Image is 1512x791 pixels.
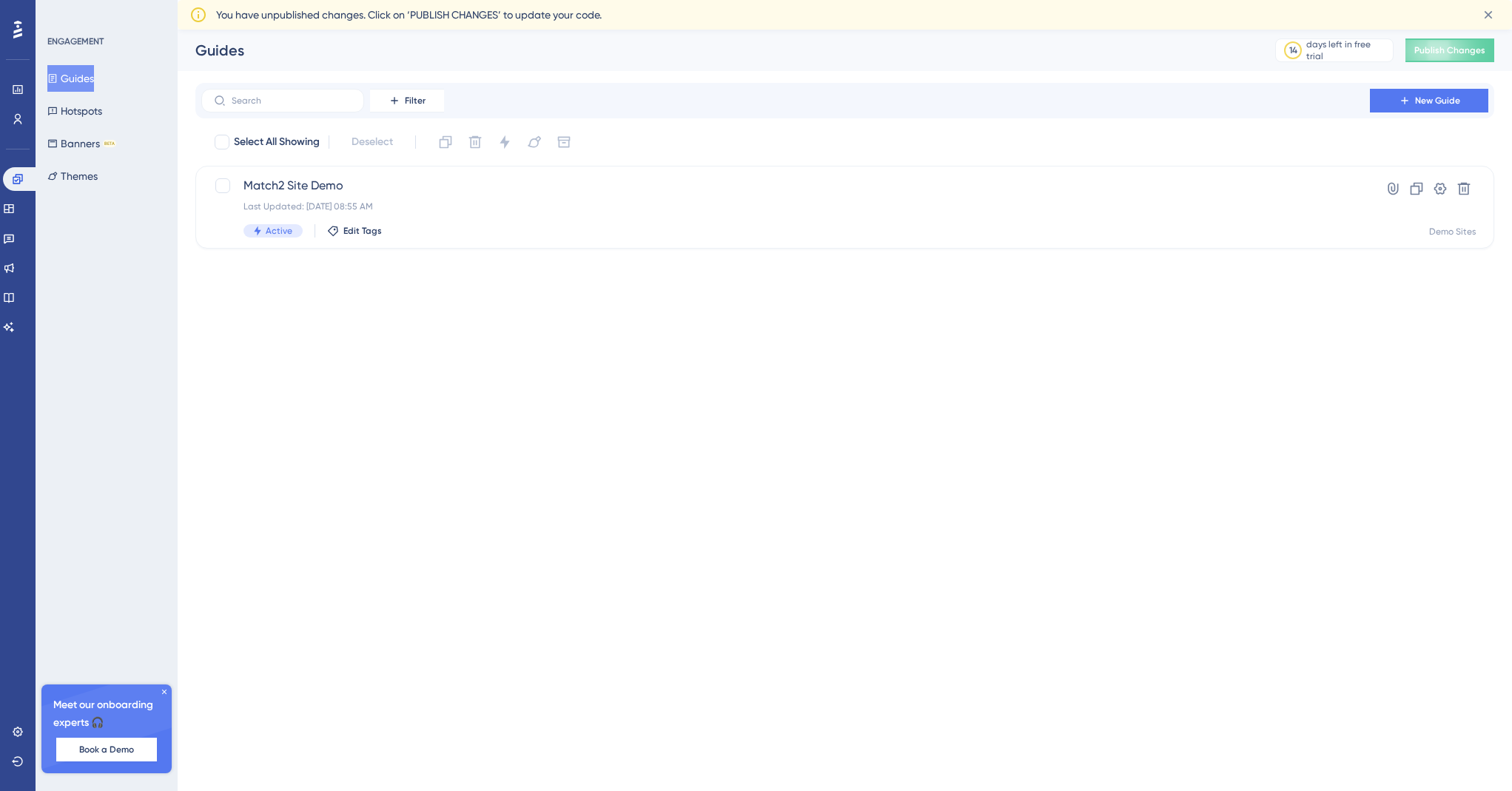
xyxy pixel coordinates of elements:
span: Select All Showing [234,133,320,151]
span: Meet our onboarding experts 🎧 [53,696,160,732]
span: Match2 Site Demo [243,177,1328,195]
button: Edit Tags [327,225,382,237]
div: 14 [1289,44,1297,56]
input: Search [232,95,352,106]
button: Guides [47,65,94,92]
div: Demo Sites [1429,226,1476,238]
span: New Guide [1415,95,1460,107]
button: Publish Changes [1405,38,1494,62]
button: Themes [47,163,98,189]
div: ENGAGEMENT [47,36,104,47]
span: Edit Tags [343,225,382,237]
button: Deselect [338,129,406,155]
button: Hotspots [47,98,102,124]
span: Publish Changes [1414,44,1485,56]
span: Deselect [352,133,393,151]
span: Filter [405,95,426,107]
button: Book a Demo [56,738,157,761]
span: You have unpublished changes. Click on ‘PUBLISH CHANGES’ to update your code. [216,6,602,24]
button: Filter [370,89,444,112]
div: Guides [195,40,1238,61]
button: New Guide [1370,89,1488,112]
span: Active [266,225,292,237]
div: Last Updated: [DATE] 08:55 AM [243,201,1328,212]
span: Book a Demo [79,744,134,755]
button: BannersBETA [47,130,116,157]
div: days left in free trial [1306,38,1388,62]
div: BETA [103,140,116,147]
